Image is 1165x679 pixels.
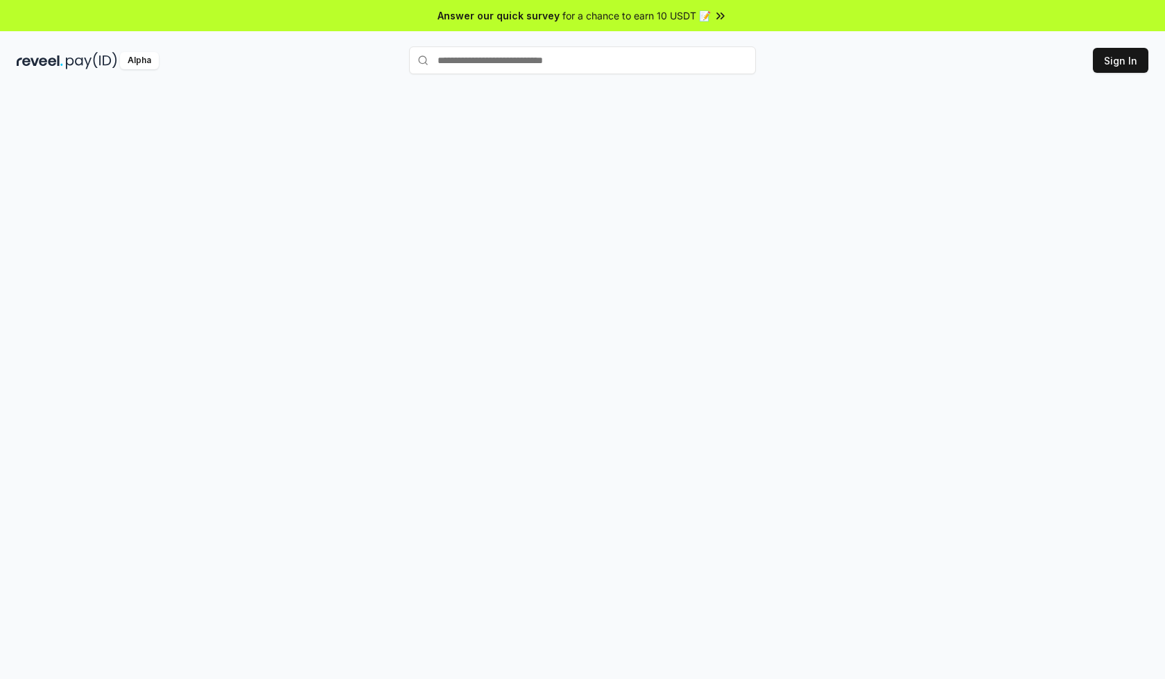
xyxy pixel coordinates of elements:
[562,8,711,23] span: for a chance to earn 10 USDT 📝
[120,52,159,69] div: Alpha
[17,52,63,69] img: reveel_dark
[66,52,117,69] img: pay_id
[1093,48,1148,73] button: Sign In
[438,8,560,23] span: Answer our quick survey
